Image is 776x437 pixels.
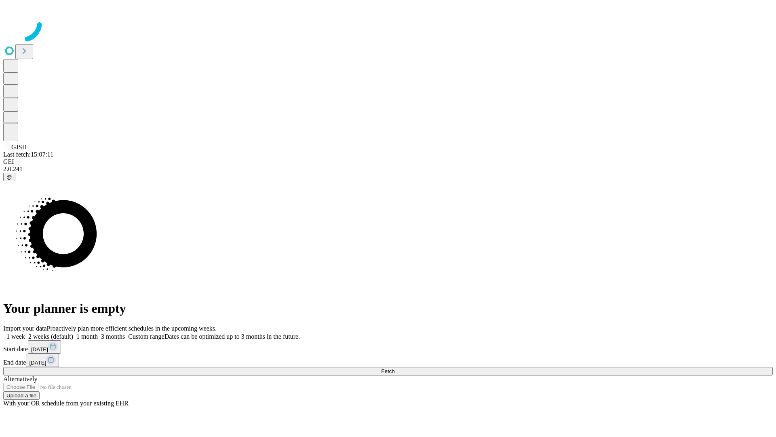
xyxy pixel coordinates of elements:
[28,340,61,354] button: [DATE]
[11,144,27,151] span: GJSH
[3,354,773,367] div: End date
[3,391,40,400] button: Upload a file
[3,325,47,332] span: Import your data
[6,174,12,180] span: @
[381,368,394,374] span: Fetch
[3,400,129,407] span: With your OR schedule from your existing EHR
[101,333,125,340] span: 3 months
[26,354,59,367] button: [DATE]
[3,340,773,354] div: Start date
[3,151,53,158] span: Last fetch: 15:07:11
[128,333,164,340] span: Custom range
[47,325,217,332] span: Proactively plan more efficient schedules in the upcoming weeks.
[3,158,773,165] div: GEI
[6,333,25,340] span: 1 week
[28,333,73,340] span: 2 weeks (default)
[3,165,773,173] div: 2.0.241
[29,360,46,366] span: [DATE]
[31,346,48,352] span: [DATE]
[164,333,300,340] span: Dates can be optimized up to 3 months in the future.
[3,173,15,181] button: @
[3,367,773,375] button: Fetch
[3,375,37,382] span: Alternatively
[76,333,98,340] span: 1 month
[3,301,773,316] h1: Your planner is empty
